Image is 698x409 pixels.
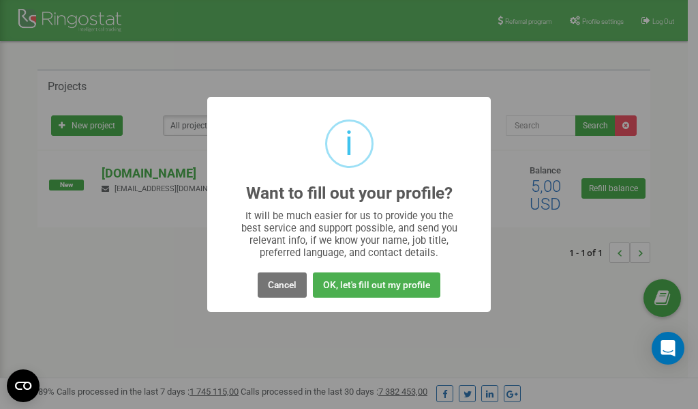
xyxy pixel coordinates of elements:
div: i [345,122,353,166]
div: Open Intercom Messenger [652,332,684,365]
button: Cancel [258,272,307,298]
button: Open CMP widget [7,369,40,402]
h2: Want to fill out your profile? [246,184,453,203]
button: OK, let's fill out my profile [313,272,440,298]
div: It will be much easier for us to provide you the best service and support possible, and send you ... [234,210,464,259]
